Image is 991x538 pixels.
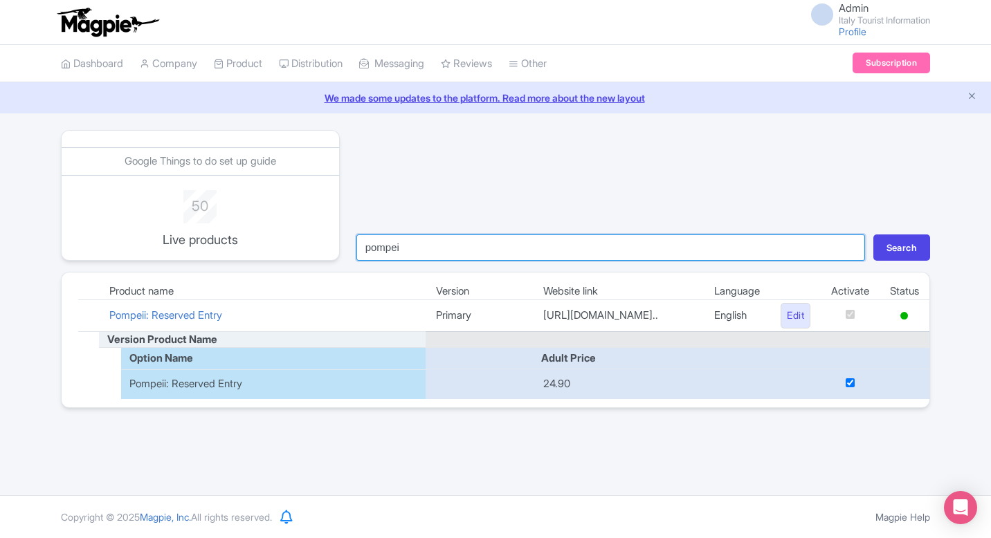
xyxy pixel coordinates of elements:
[279,45,343,83] a: Distribution
[704,300,770,332] td: English
[109,308,222,322] a: Pompeii: Reserved Entry
[214,45,262,83] a: Product
[533,300,704,332] td: [URL][DOMAIN_NAME]..
[61,45,123,83] a: Dashboard
[853,53,930,73] a: Subscription
[140,45,197,83] a: Company
[143,230,257,249] p: Live products
[426,284,533,300] td: Version
[839,16,930,25] small: Italy Tourist Information
[533,369,704,399] td: 24.90
[839,1,869,15] span: Admin
[533,284,704,300] td: Website link
[426,300,533,332] td: Primary
[356,234,865,261] input: Search...
[821,284,880,300] td: Activate
[781,303,810,328] a: Edit
[533,351,596,364] span: Adult Price
[53,510,280,524] div: Copyright © 2025 All rights reserved.
[704,284,770,300] td: Language
[875,511,930,523] a: Magpie Help
[880,284,929,300] td: Status
[8,91,983,105] a: We made some updates to the platform. Read more about the new layout
[121,351,426,367] div: Option Name
[99,333,217,346] span: Version Product Name
[129,376,242,392] span: Pompeii: Reserved Entry
[125,154,276,167] a: Google Things to do set up guide
[839,26,866,37] a: Profile
[441,45,492,83] a: Reviews
[143,190,257,216] div: 50
[873,234,930,261] button: Search
[359,45,424,83] a: Messaging
[803,3,930,25] a: Admin Italy Tourist Information
[967,89,977,105] button: Close announcement
[944,491,977,524] div: Open Intercom Messenger
[509,45,547,83] a: Other
[99,284,426,300] td: Product name
[54,7,161,37] img: logo-ab69f6fb50320c5b225c76a69d11143b.png
[140,511,191,523] span: Magpie, Inc.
